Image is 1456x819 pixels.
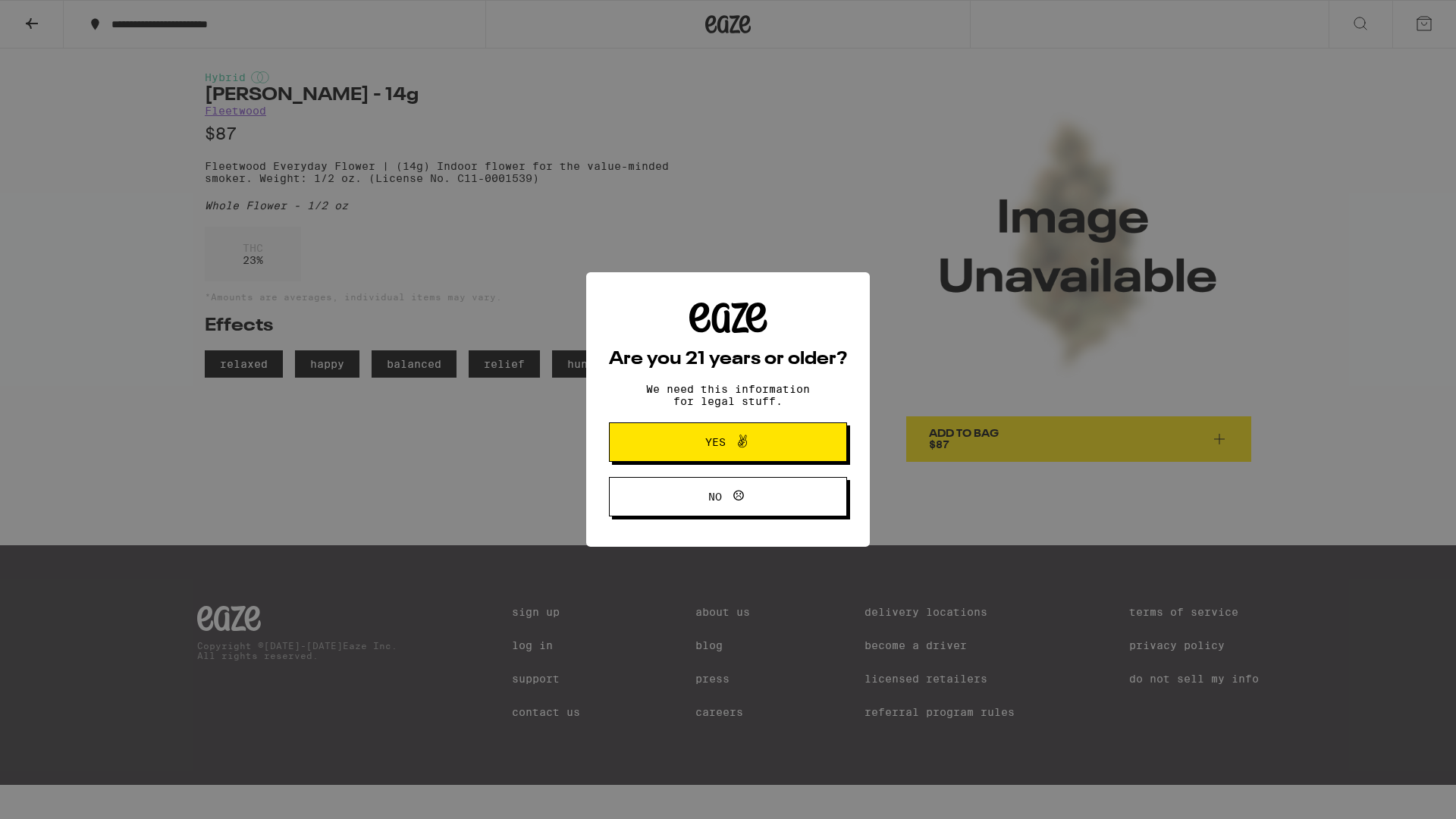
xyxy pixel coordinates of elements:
[609,422,847,462] button: Yes
[609,350,847,369] h2: Are you 21 years or older?
[705,437,726,447] span: Yes
[609,477,847,516] button: No
[708,491,722,502] span: No
[633,383,823,407] p: We need this information for legal stuff.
